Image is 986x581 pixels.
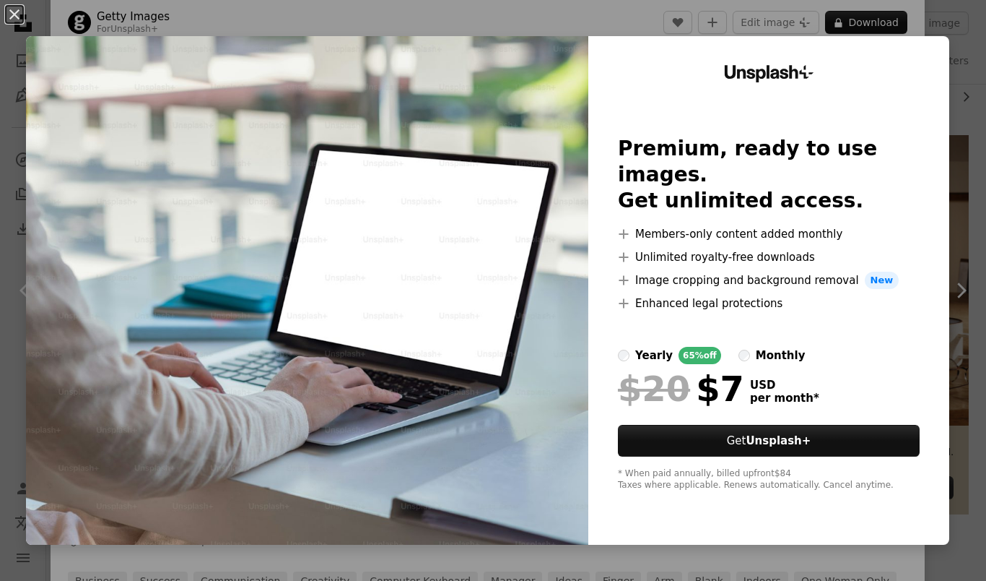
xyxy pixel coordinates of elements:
div: monthly [756,347,806,364]
input: yearly65%off [618,350,629,361]
li: Image cropping and background removal [618,272,920,289]
button: GetUnsplash+ [618,425,920,457]
span: USD [750,379,819,392]
li: Enhanced legal protections [618,295,920,312]
div: yearly [635,347,673,364]
h2: Premium, ready to use images. Get unlimited access. [618,136,920,214]
span: $20 [618,370,690,408]
strong: Unsplash+ [746,434,811,447]
input: monthly [738,350,750,361]
span: per month * [750,392,819,405]
div: $7 [618,370,744,408]
div: 65% off [679,347,721,364]
li: Unlimited royalty-free downloads [618,249,920,266]
div: * When paid annually, billed upfront $84 Taxes where applicable. Renews automatically. Cancel any... [618,468,920,491]
li: Members-only content added monthly [618,225,920,243]
span: New [865,272,899,289]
